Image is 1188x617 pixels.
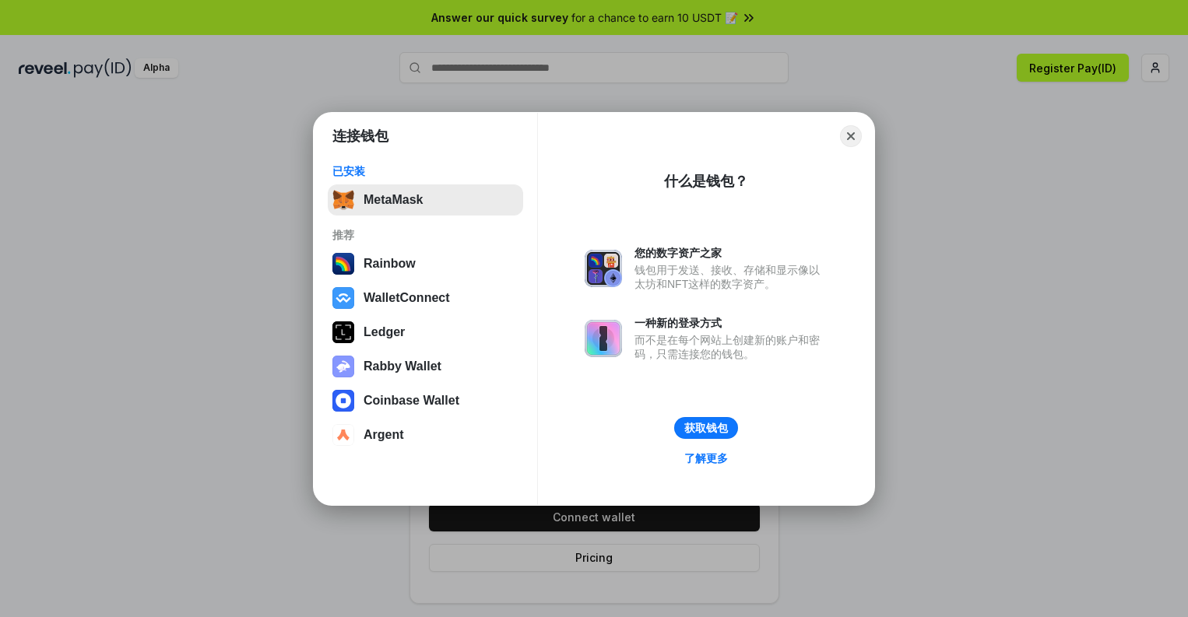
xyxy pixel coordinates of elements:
div: Ledger [364,325,405,339]
div: 已安装 [332,164,518,178]
img: svg+xml,%3Csvg%20width%3D%2228%22%20height%3D%2228%22%20viewBox%3D%220%200%2028%2028%22%20fill%3D... [332,424,354,446]
button: Rabby Wallet [328,351,523,382]
img: svg+xml,%3Csvg%20fill%3D%22none%22%20height%3D%2233%22%20viewBox%3D%220%200%2035%2033%22%20width%... [332,189,354,211]
button: Argent [328,419,523,450]
button: Ledger [328,317,523,348]
img: svg+xml,%3Csvg%20width%3D%22120%22%20height%3D%22120%22%20viewBox%3D%220%200%20120%20120%22%20fil... [332,253,354,275]
div: 您的数字资产之家 [634,246,828,260]
div: 获取钱包 [684,421,728,435]
div: MetaMask [364,193,423,207]
div: 什么是钱包？ [664,172,748,191]
div: 而不是在每个网站上创建新的账户和密码，只需连接您的钱包。 [634,333,828,361]
img: svg+xml,%3Csvg%20xmlns%3D%22http%3A%2F%2Fwww.w3.org%2F2000%2Fsvg%22%20width%3D%2228%22%20height%3... [332,321,354,343]
button: Close [840,125,862,147]
img: svg+xml,%3Csvg%20xmlns%3D%22http%3A%2F%2Fwww.w3.org%2F2000%2Fsvg%22%20fill%3D%22none%22%20viewBox... [585,250,622,287]
div: 了解更多 [684,451,728,465]
img: svg+xml,%3Csvg%20width%3D%2228%22%20height%3D%2228%22%20viewBox%3D%220%200%2028%2028%22%20fill%3D... [332,390,354,412]
h1: 连接钱包 [332,127,388,145]
img: svg+xml,%3Csvg%20xmlns%3D%22http%3A%2F%2Fwww.w3.org%2F2000%2Fsvg%22%20fill%3D%22none%22%20viewBox... [585,320,622,357]
div: 推荐 [332,228,518,242]
a: 了解更多 [675,448,737,468]
img: svg+xml,%3Csvg%20width%3D%2228%22%20height%3D%2228%22%20viewBox%3D%220%200%2028%2028%22%20fill%3D... [332,287,354,309]
img: svg+xml,%3Csvg%20xmlns%3D%22http%3A%2F%2Fwww.w3.org%2F2000%2Fsvg%22%20fill%3D%22none%22%20viewBox... [332,356,354,377]
div: 钱包用于发送、接收、存储和显示像以太坊和NFT这样的数字资产。 [634,263,828,291]
div: WalletConnect [364,291,450,305]
button: MetaMask [328,184,523,216]
div: Rabby Wallet [364,359,441,373]
div: 一种新的登录方式 [634,316,828,330]
div: Rainbow [364,257,416,271]
button: Rainbow [328,248,523,279]
div: Coinbase Wallet [364,394,459,408]
div: Argent [364,428,404,442]
button: Coinbase Wallet [328,385,523,416]
button: WalletConnect [328,282,523,314]
button: 获取钱包 [674,417,738,439]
